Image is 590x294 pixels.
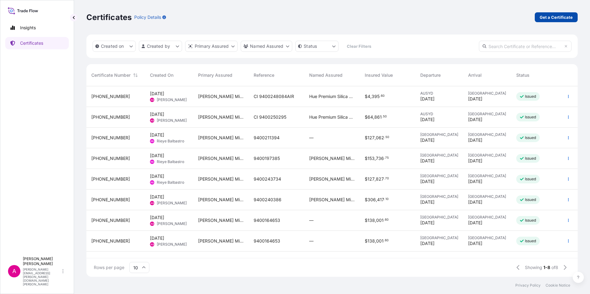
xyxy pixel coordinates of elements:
[373,115,374,119] span: ,
[139,41,182,52] button: createdBy Filter options
[468,199,482,205] span: [DATE]
[91,176,130,182] span: [PHONE_NUMBER]
[150,111,164,117] span: [DATE]
[420,240,434,247] span: [DATE]
[150,132,164,138] span: [DATE]
[198,72,232,78] span: Primary Assured
[309,72,343,78] span: Named Assured
[295,41,339,52] button: certificateStatus Filter options
[468,116,482,123] span: [DATE]
[525,239,536,243] p: Issued
[468,178,482,185] span: [DATE]
[157,201,187,206] span: [PERSON_NAME]
[543,264,550,271] span: 1-8
[254,217,280,223] span: 9400164653
[375,156,376,161] span: ,
[5,22,69,34] a: Insights
[384,178,385,180] span: .
[535,12,578,22] a: Get a Certificate
[420,96,434,102] span: [DATE]
[516,72,530,78] span: Status
[198,176,244,182] span: [PERSON_NAME] Minerals Australia Pty Ltd
[383,116,387,118] span: 50
[185,41,238,52] button: distributor Filter options
[198,217,244,223] span: [PERSON_NAME] Minerals Australia Pty Ltd
[368,239,375,243] span: 138
[309,93,355,100] span: Hue Premium Silica Co. Ltd
[468,235,506,240] span: [GEOGRAPHIC_DATA]
[376,198,377,202] span: ,
[515,283,541,288] a: Privacy Policy
[365,177,368,181] span: $
[195,43,229,49] p: Primary Assured
[381,95,384,97] span: 60
[385,198,388,200] span: 10
[525,115,536,120] p: Issued
[91,135,130,141] span: [PHONE_NUMBER]
[420,72,441,78] span: Departure
[420,194,459,199] span: [GEOGRAPHIC_DATA]
[368,156,375,161] span: 153
[254,238,280,244] span: 9400164653
[151,221,154,227] span: AB
[365,218,368,223] span: $
[525,197,536,202] p: Issued
[468,174,506,178] span: [GEOGRAPHIC_DATA]
[93,41,136,52] button: createdOn Filter options
[150,72,173,78] span: Created On
[525,156,536,161] p: Issued
[150,173,164,179] span: [DATE]
[525,135,536,140] p: Issued
[420,158,434,164] span: [DATE]
[151,159,154,165] span: RB
[150,214,164,221] span: [DATE]
[370,94,372,99] span: ,
[134,14,161,20] p: Policy Details
[91,197,130,203] span: [PHONE_NUMBER]
[540,14,573,20] p: Get a Certificate
[468,72,482,78] span: Arrival
[157,159,184,164] span: Rieye Balbastro
[91,114,130,120] span: [PHONE_NUMBER]
[94,264,124,271] span: Rows per page
[420,199,434,205] span: [DATE]
[468,158,482,164] span: [DATE]
[91,155,130,161] span: [PHONE_NUMBER]
[479,41,571,52] input: Search Certificate or Reference...
[525,264,542,271] span: Showing
[546,283,570,288] a: Cookie Notice
[198,238,244,244] span: [PERSON_NAME] Minerals Australia Pty Ltd
[254,135,280,141] span: 9400211394
[525,177,536,182] p: Issued
[468,132,506,137] span: [GEOGRAPHIC_DATA]
[372,94,380,99] span: 395
[151,97,154,103] span: AB
[385,136,389,138] span: 50
[20,40,43,46] p: Certificates
[20,25,36,31] p: Insights
[309,155,355,161] span: [PERSON_NAME] Minerals Australia Ltd.
[420,220,434,226] span: [DATE]
[157,180,184,185] span: Rieye Balbastro
[368,136,375,140] span: 127
[198,197,244,203] span: [PERSON_NAME] Minerals Australia Pty Ltd
[250,43,283,49] p: Named Assured
[468,220,482,226] span: [DATE]
[309,238,314,244] span: —
[254,114,286,120] span: CI 9400250295
[132,71,139,79] button: Sort
[551,264,558,271] span: of 8
[254,72,274,78] span: Reference
[198,155,244,161] span: [PERSON_NAME] Minerals Australia Pty Ltd
[375,136,376,140] span: ,
[157,242,187,247] span: [PERSON_NAME]
[365,239,368,243] span: $
[374,115,382,119] span: 861
[376,156,384,161] span: 736
[198,114,244,120] span: [PERSON_NAME] Minerals Australia Pty Ltd
[468,96,482,102] span: [DATE]
[385,178,389,180] span: 70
